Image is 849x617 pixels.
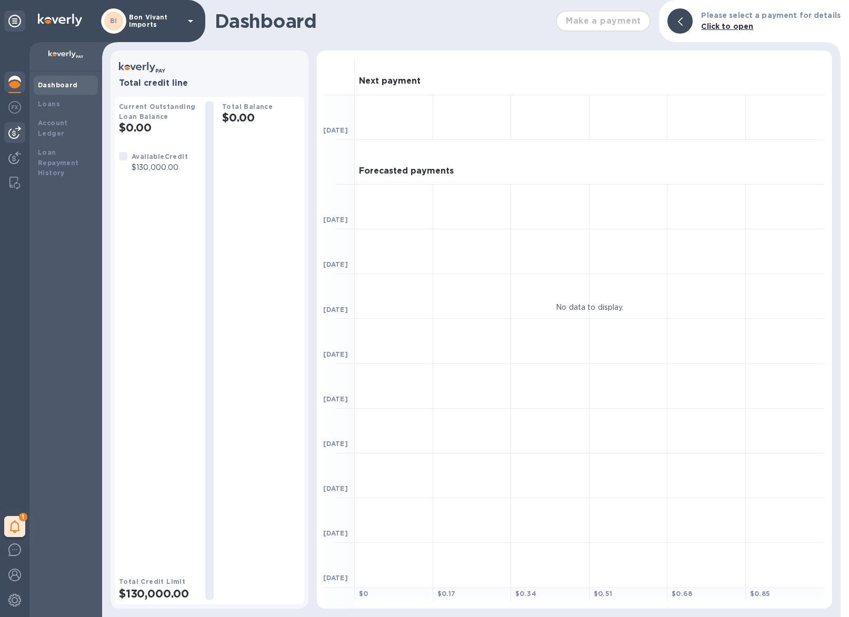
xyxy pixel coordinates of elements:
[215,10,551,32] h1: Dashboard
[119,578,185,585] b: Total Credit Limit
[38,81,78,89] b: Dashboard
[323,350,348,358] b: [DATE]
[119,78,300,88] h3: Total credit line
[323,574,348,582] b: [DATE]
[750,590,771,598] b: $ 0.85
[19,513,27,521] span: 1
[132,153,188,160] b: Available Credit
[323,126,348,134] b: [DATE]
[38,14,82,26] img: Logo
[515,590,536,598] b: $ 0.34
[437,590,456,598] b: $ 0.17
[119,587,197,600] h2: $130,000.00
[323,529,348,537] b: [DATE]
[110,17,117,25] b: BI
[701,22,753,31] b: Click to open
[129,14,182,28] p: Bon Vivant Imports
[119,121,197,134] h2: $0.00
[701,11,841,19] b: Please select a payment for details
[323,484,348,492] b: [DATE]
[359,166,454,176] h3: Forecasted payments
[323,440,348,448] b: [DATE]
[38,119,68,137] b: Account Ledger
[38,148,79,177] b: Loan Repayment History
[672,590,692,598] b: $ 0.68
[323,260,348,268] b: [DATE]
[556,302,624,313] p: No data to display.
[4,11,25,32] div: Unpin categories
[222,111,300,124] h2: $0.00
[359,76,421,86] h3: Next payment
[594,590,613,598] b: $ 0.51
[132,162,188,173] p: $130,000.00
[119,103,196,120] b: Current Outstanding Loan Balance
[222,103,273,110] b: Total Balance
[323,306,348,313] b: [DATE]
[8,101,21,114] img: Foreign exchange
[359,590,368,598] b: $ 0
[323,216,348,224] b: [DATE]
[38,100,60,108] b: Loans
[323,395,348,403] b: [DATE]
